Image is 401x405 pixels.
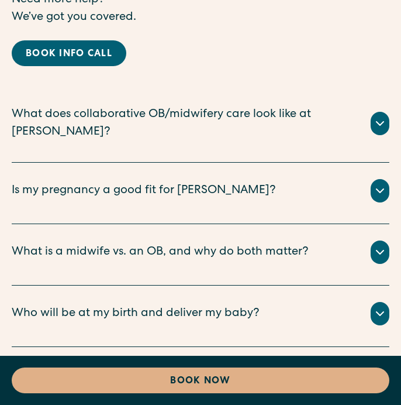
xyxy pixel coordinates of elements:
div: Who will be at my birth and deliver my baby? [12,305,259,322]
div: Book info call [26,47,112,61]
a: Book info call [12,40,126,66]
div: Is my pregnancy a good fit for [PERSON_NAME]? [12,182,275,200]
div: What does collaborative OB/midwifery care look like at [PERSON_NAME]? [12,106,357,141]
a: Book Now [12,368,389,393]
div: What is a midwife vs. an OB, and why do both matter? [12,243,308,261]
